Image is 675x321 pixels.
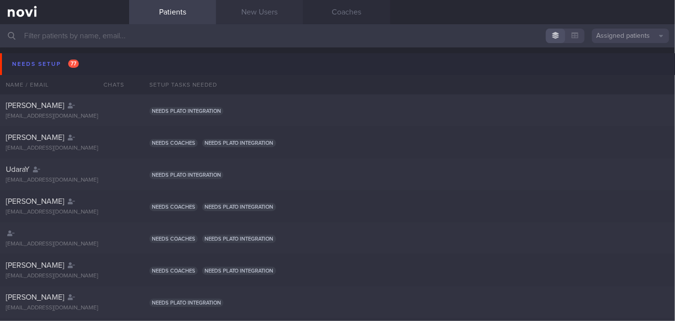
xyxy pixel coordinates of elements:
[6,177,123,184] div: [EMAIL_ADDRESS][DOMAIN_NAME]
[6,134,64,141] span: [PERSON_NAME]
[202,139,276,147] span: Needs plato integration
[10,58,81,71] div: Needs setup
[6,273,123,280] div: [EMAIL_ADDRESS][DOMAIN_NAME]
[149,267,198,275] span: Needs coaches
[6,305,123,312] div: [EMAIL_ADDRESS][DOMAIN_NAME]
[149,107,223,115] span: Needs plato integration
[202,267,276,275] span: Needs plato integration
[149,235,198,243] span: Needs coaches
[149,171,223,179] span: Needs plato integration
[6,102,64,109] span: [PERSON_NAME]
[6,241,123,248] div: [EMAIL_ADDRESS][DOMAIN_NAME]
[6,145,123,152] div: [EMAIL_ADDRESS][DOMAIN_NAME]
[68,60,79,68] span: 77
[6,261,64,269] span: [PERSON_NAME]
[202,235,276,243] span: Needs plato integration
[144,75,675,94] div: Setup tasks needed
[592,29,669,43] button: Assigned patients
[6,209,123,216] div: [EMAIL_ADDRESS][DOMAIN_NAME]
[6,293,64,301] span: [PERSON_NAME]
[6,166,29,173] span: UdaraY
[6,198,64,205] span: [PERSON_NAME]
[149,299,223,307] span: Needs plato integration
[90,75,129,94] div: Chats
[6,113,123,120] div: [EMAIL_ADDRESS][DOMAIN_NAME]
[149,139,198,147] span: Needs coaches
[202,203,276,211] span: Needs plato integration
[149,203,198,211] span: Needs coaches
